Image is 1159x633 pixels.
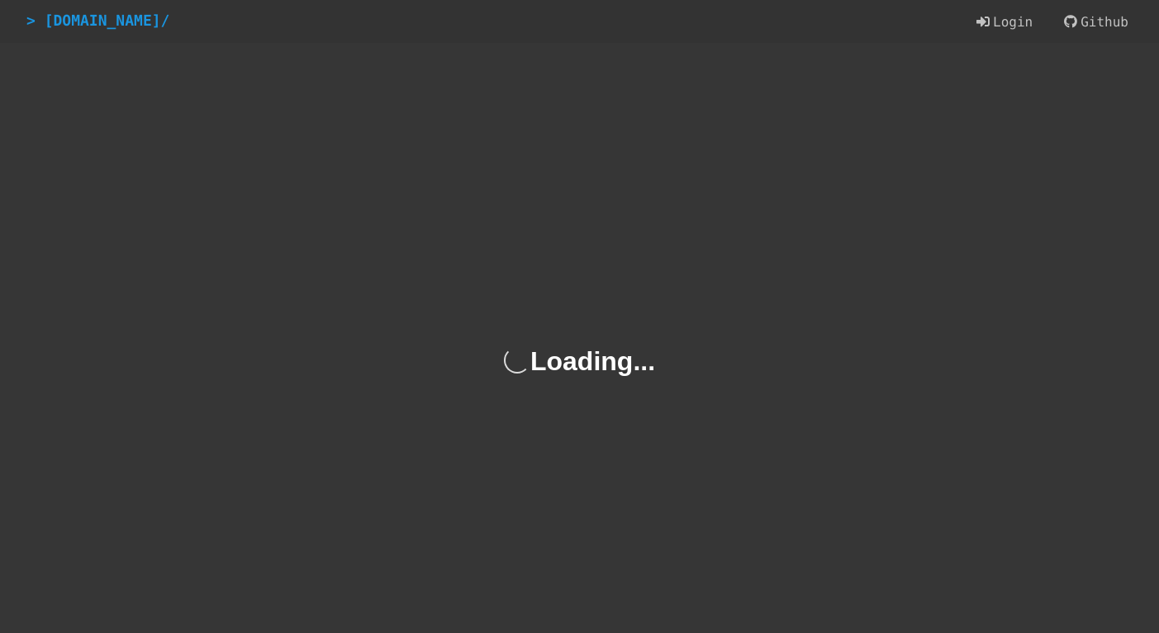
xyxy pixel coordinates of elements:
[1081,14,1128,30] span: Github
[161,12,170,30] span: /
[530,345,655,375] span: Loading...
[1057,7,1133,36] a: Github
[993,14,1033,30] span: Login
[26,11,169,31] h4: > [DOMAIN_NAME]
